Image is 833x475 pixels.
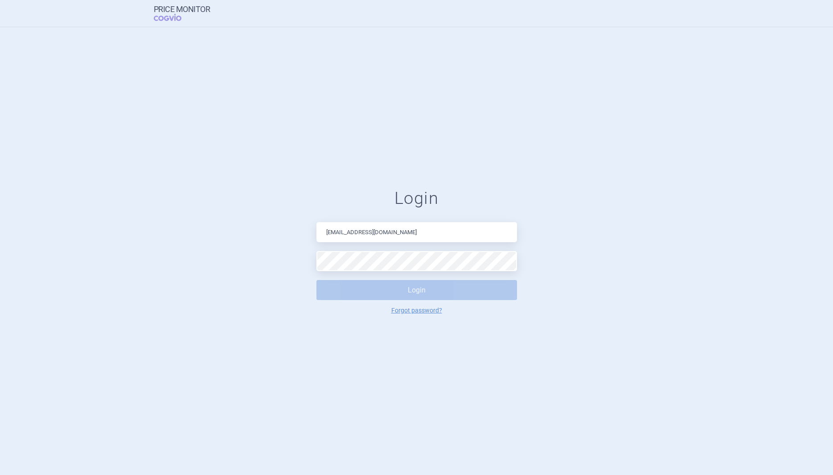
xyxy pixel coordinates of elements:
[154,14,194,21] span: COGVIO
[391,307,442,313] a: Forgot password?
[154,5,210,14] strong: Price Monitor
[316,280,517,300] button: Login
[154,5,210,22] a: Price MonitorCOGVIO
[316,222,517,242] input: Email
[316,188,517,209] h1: Login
